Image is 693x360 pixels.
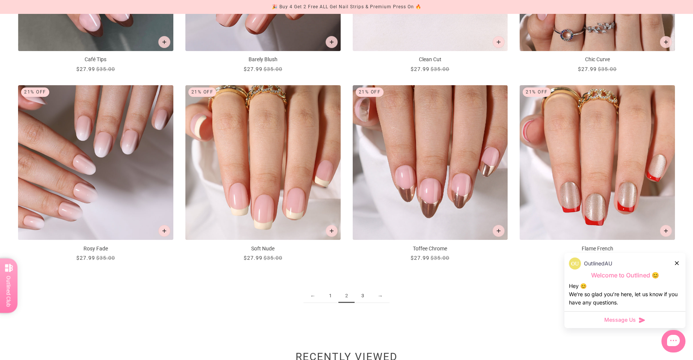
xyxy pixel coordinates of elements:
span: $27.99 [411,66,429,72]
span: $27.99 [578,66,597,72]
p: Rosy Fade [18,245,173,253]
span: $35.00 [96,255,115,261]
p: Clean Cut [353,56,508,63]
button: Add to cart [158,225,170,237]
button: Add to cart [660,36,672,48]
img: data:image/png;base64,iVBORw0KGgoAAAANSUhEUgAAACQAAAAkCAYAAADhAJiYAAACKklEQVR4AexUO28UMRD+zufbLMv... [569,258,581,270]
span: $35.00 [431,255,449,261]
p: Welcome to Outlined 😊 [569,271,681,279]
p: Café Tips [18,56,173,63]
p: Toffee Chrome [353,245,508,253]
a: ← [303,289,322,303]
a: 3 [355,289,371,303]
span: $27.99 [411,255,429,261]
p: OutlinedAU [584,259,612,268]
span: $27.99 [244,255,262,261]
a: → [371,289,390,303]
div: Hey 😊 We‘re so glad you’re here, let us know if you have any questions. [569,282,681,307]
p: Flame French [520,245,675,253]
button: Add to cart [158,36,170,48]
span: $27.99 [76,66,95,72]
div: 21% Off [523,87,551,97]
button: Add to cart [493,225,505,237]
button: Add to cart [660,225,672,237]
p: Chic Curve [520,56,675,63]
button: Add to cart [326,225,338,237]
span: $35.00 [431,66,449,72]
span: $35.00 [598,66,617,72]
a: Soft Nude [185,85,341,262]
div: 21% Off [356,87,384,97]
p: Barely Blush [185,56,341,63]
div: 21% Off [188,87,217,97]
a: Flame French [520,85,675,262]
span: $35.00 [264,255,282,261]
span: $27.99 [244,66,262,72]
p: Soft Nude [185,245,341,253]
a: Rosy Fade [18,85,173,262]
span: Message Us [604,316,636,324]
span: $35.00 [96,66,115,72]
a: Toffee Chrome [353,85,508,262]
span: $35.00 [264,66,282,72]
div: 21% Off [21,87,49,97]
span: 2 [338,289,355,303]
a: 1 [322,289,338,303]
button: Add to cart [493,36,505,48]
span: $27.99 [76,255,95,261]
button: Add to cart [326,36,338,48]
div: 🎉 Buy 4 Get 2 Free ALL Gel Nail Strips & Premium Press On 🔥 [272,3,422,11]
